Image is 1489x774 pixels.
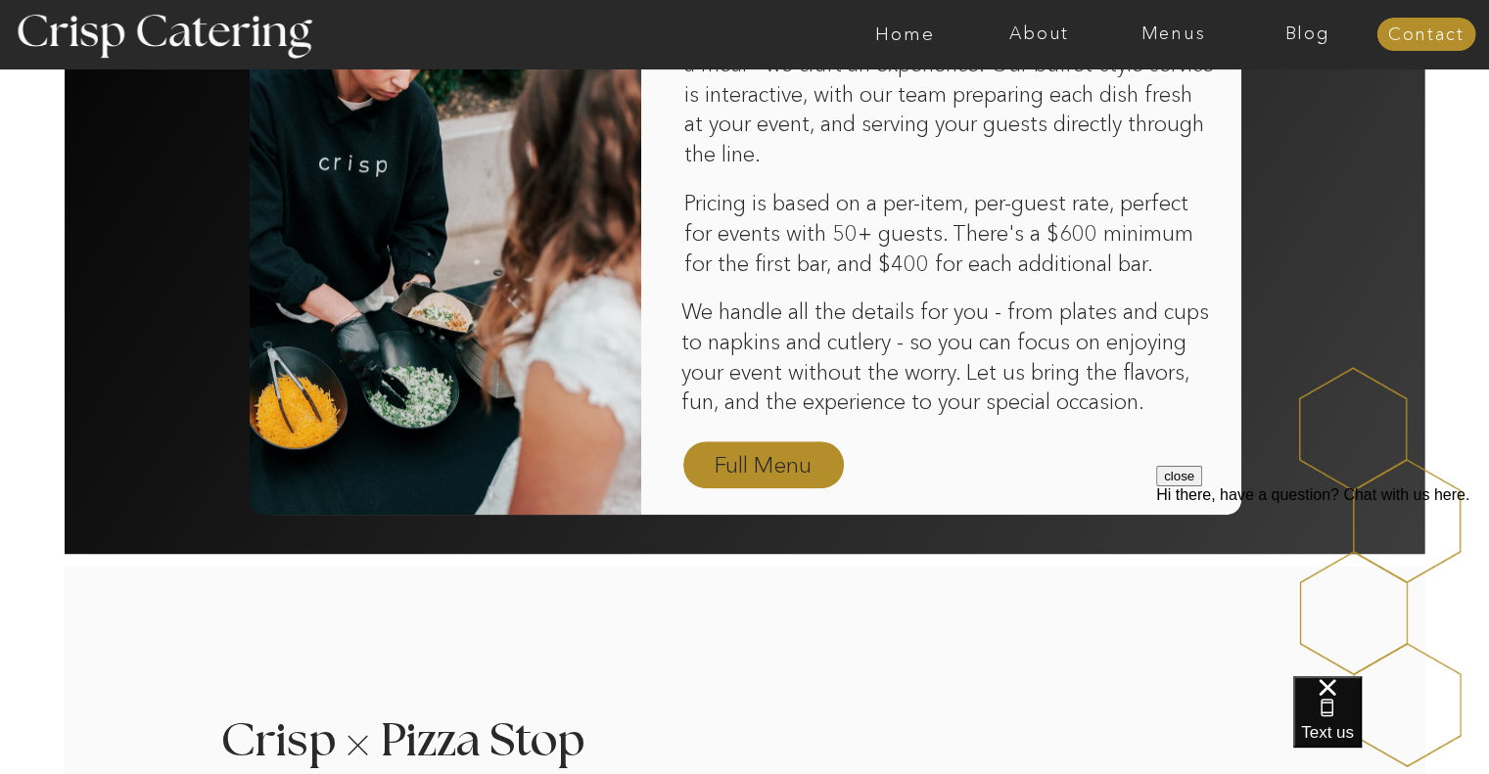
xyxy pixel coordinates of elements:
iframe: podium webchat widget bubble [1293,676,1489,774]
p: Pricing is based on a per-item, per-guest rate, perfect for events with 50+ guests. There's a $60... [684,189,1215,281]
p: We handle all the details for you - from plates and cups to napkins and cutlery - so you can focu... [681,297,1220,419]
a: About [972,24,1106,44]
a: Full Menu [707,449,820,483]
a: Contact [1376,25,1475,45]
p: At Crisp Catering, we believe in creating more than just a meal - we craft an experience. Our buf... [684,20,1215,206]
h3: Crisp Pizza Stop [220,718,617,756]
a: Home [838,24,972,44]
a: Menus [1106,24,1240,44]
iframe: podium webchat widget prompt [1156,466,1489,701]
a: Blog [1240,24,1374,44]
